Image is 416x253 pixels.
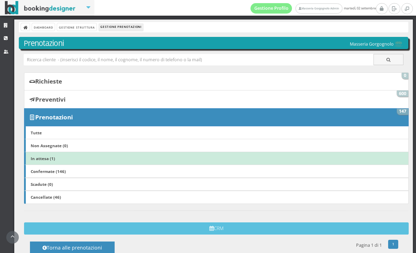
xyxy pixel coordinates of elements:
[295,3,342,14] a: Masseria Gorgognolo Admin
[24,139,409,152] a: Non Assegnate (0)
[35,113,73,121] b: Prenotazioni
[251,3,376,14] span: martedì, 02 settembre
[397,90,409,97] span: 600
[251,3,292,14] a: Gestione Profilo
[24,72,409,90] a: Richieste 0
[32,23,55,31] a: Dashboard
[24,165,409,178] a: Confermate (146)
[24,222,409,235] button: CRM
[35,77,62,85] b: Richieste
[24,90,409,108] a: Preventivi 600
[5,1,76,15] img: BookingDesigner.com
[99,23,143,31] li: Gestione Prenotazioni
[24,178,409,191] a: Scadute (0)
[31,181,53,187] b: Scadute (0)
[24,191,409,204] a: Cancellate (46)
[31,143,68,148] b: Non Assegnate (0)
[24,54,374,65] input: Ricerca cliente - (inserisci il codice, il nome, il cognome, il numero di telefono o la mail)
[350,41,403,47] h5: Masseria Gorgognolo
[57,23,96,31] a: Gestione Struttura
[397,109,409,115] span: 147
[31,156,55,161] b: In attesa (1)
[24,126,409,139] a: Tutte
[388,240,398,249] a: 1
[31,194,61,200] b: Cancellate (46)
[24,108,409,126] a: Prenotazioni 147
[24,39,404,48] h3: Prenotazioni
[24,152,409,165] a: In attesa (1)
[31,130,42,135] b: Tutte
[402,73,409,79] span: 0
[31,168,66,174] b: Confermate (146)
[35,95,66,103] b: Preventivi
[356,243,382,248] h5: Pagina 1 di 1
[394,41,403,47] img: 0603869b585f11eeb13b0a069e529790.png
